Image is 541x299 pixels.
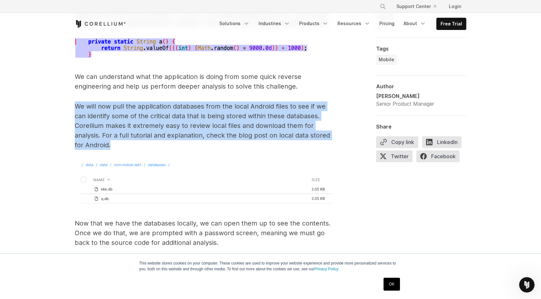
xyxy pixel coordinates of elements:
a: Login [444,1,466,12]
a: Twitter [376,150,416,165]
div: [PERSON_NAME] [376,92,434,100]
img: Second database in the kkk.db file [75,38,313,59]
p: We will now pull the application databases from the local Android files to see if we can identify... [75,101,332,150]
div: Tags [376,45,466,52]
a: LinkedIn [422,136,465,150]
div: Share [376,123,466,130]
iframe: Intercom live chat [519,277,535,293]
a: Support Center [391,1,441,12]
p: We can understand what the application is doing from some quick reverse engineering and help us p... [75,72,332,91]
span: Mobile [379,56,394,63]
span: Facebook [416,150,460,162]
a: About [400,18,430,29]
a: Corellium Home [75,20,126,28]
span: Twitter [376,150,413,162]
p: This website stores cookies on your computer. These cookies are used to improve your website expe... [139,260,402,272]
a: Mobile [376,54,397,65]
a: Products [295,18,332,29]
a: Free Trial [437,18,466,30]
p: Now that we have the databases locally, we can open them up to see the contents. Once we do that,... [75,218,332,247]
div: Author [376,83,466,90]
a: OK [384,278,400,291]
a: Solutions [215,18,253,29]
img: kkk.db and q.db files in Corellium's platform [75,160,332,205]
span: LinkedIn [422,136,461,148]
a: Privacy Policy. [314,267,339,271]
a: Facebook [416,150,463,165]
a: Industries [255,18,294,29]
button: Copy link [376,136,418,148]
div: Senior Product Manager [376,100,434,108]
a: Resources [334,18,374,29]
button: Search [377,1,389,12]
div: Navigation Menu [372,1,466,12]
a: Pricing [375,18,398,29]
div: Navigation Menu [215,18,466,30]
